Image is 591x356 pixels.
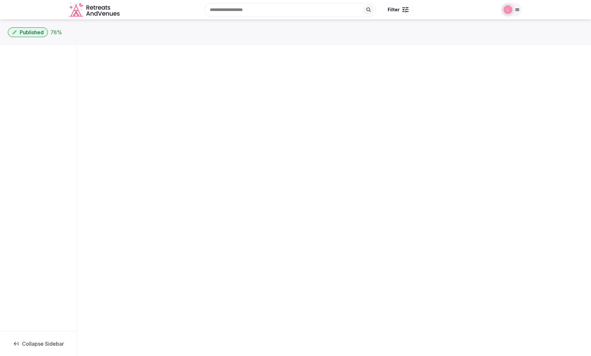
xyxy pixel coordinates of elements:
div: 78 % [50,28,62,36]
button: Published [8,27,48,37]
a: Visit the homepage [69,3,121,17]
span: Collapse Sidebar [22,341,64,347]
button: 78% [50,28,62,36]
button: Filter [383,4,413,16]
svg: Retreats and Venues company logo [69,3,121,17]
span: Filter [388,6,400,13]
button: Collapse Sidebar [5,337,72,351]
img: Luis Mereiles [503,5,512,14]
span: Published [20,29,44,36]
